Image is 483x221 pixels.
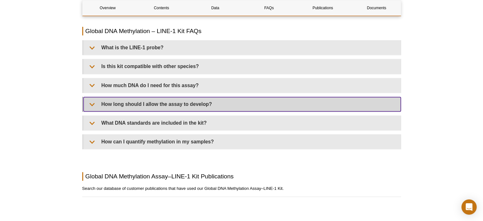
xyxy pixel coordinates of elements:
[82,185,401,192] p: Search our database of customer publications that have used our Global DNA Methylation Assay–LINE...
[84,40,401,55] summary: What is the LINE-1 probe?
[136,0,187,16] a: Contents
[84,59,401,73] summary: Is this kit compatible with other species?
[351,0,402,16] a: Documents
[82,27,401,35] h2: Global DNA Methylation – LINE-1 Kit FAQs
[83,0,133,16] a: Overview
[84,116,401,130] summary: What DNA standards are included in the kit?
[190,0,240,16] a: Data
[84,78,401,93] summary: How much DNA do I need for this assay?
[461,199,477,215] div: Open Intercom Messenger
[84,135,401,149] summary: How can I quantify methylation in my samples?
[84,97,401,111] summary: How long should I allow the assay to develop?
[82,172,401,181] h2: Global DNA Methylation Assay–LINE-1 Kit Publications
[298,0,348,16] a: Publications
[244,0,294,16] a: FAQs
